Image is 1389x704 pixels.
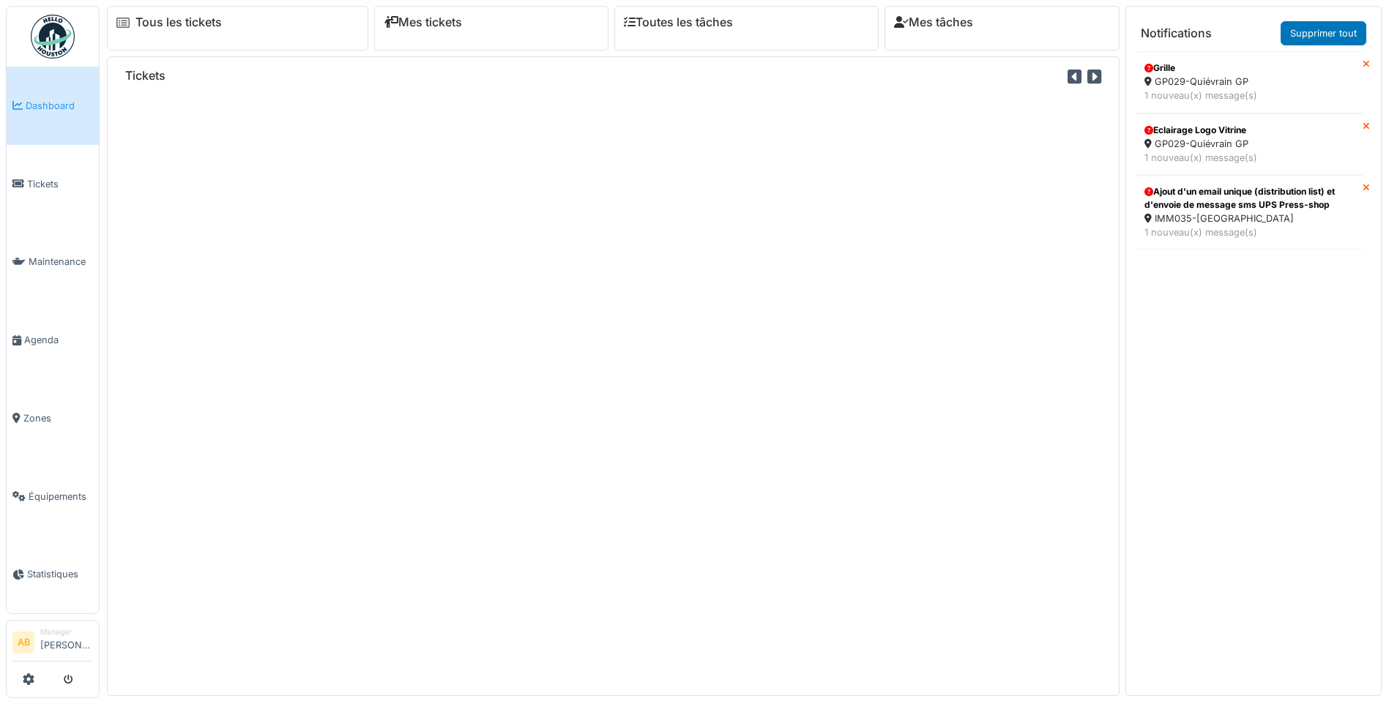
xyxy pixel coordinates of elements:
span: Équipements [29,490,93,503]
div: 1 nouveau(x) message(s) [1144,151,1353,165]
a: Zones [7,379,99,457]
img: Badge_color-CXgf-gQk.svg [31,15,75,59]
a: Mes tickets [384,15,462,29]
div: 1 nouveau(x) message(s) [1144,225,1353,239]
span: Zones [23,411,93,425]
div: Eclairage Logo Vitrine [1144,124,1353,137]
a: Supprimer tout [1281,21,1366,45]
div: Manager [40,626,93,637]
div: Ajout d'un email unique (distribution list) et d'envoie de message sms UPS Press-shop [1144,185,1353,211]
span: Dashboard [26,99,93,113]
a: AB Manager[PERSON_NAME] [12,626,93,662]
li: [PERSON_NAME] [40,626,93,658]
span: Agenda [24,333,93,347]
span: Statistiques [27,567,93,581]
a: Maintenance [7,223,99,302]
div: 1 nouveau(x) message(s) [1144,89,1353,102]
a: Statistiques [7,536,99,614]
div: GP029-Quiévrain GP [1144,137,1353,151]
div: IMM035-[GEOGRAPHIC_DATA] [1144,211,1353,225]
a: Toutes les tâches [624,15,733,29]
h6: Tickets [125,69,165,83]
a: Agenda [7,301,99,379]
span: Maintenance [29,255,93,269]
li: AB [12,632,34,654]
h6: Notifications [1141,26,1212,40]
a: Ajout d'un email unique (distribution list) et d'envoie de message sms UPS Press-shop IMM035-[GEO... [1135,175,1363,250]
div: Grille [1144,61,1353,75]
a: Équipements [7,457,99,536]
a: Eclairage Logo Vitrine GP029-Quiévrain GP 1 nouveau(x) message(s) [1135,113,1363,175]
a: Mes tâches [894,15,973,29]
a: Grille GP029-Quiévrain GP 1 nouveau(x) message(s) [1135,51,1363,113]
a: Dashboard [7,67,99,145]
span: Tickets [27,177,93,191]
a: Tous les tickets [135,15,222,29]
a: Tickets [7,145,99,223]
div: GP029-Quiévrain GP [1144,75,1353,89]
